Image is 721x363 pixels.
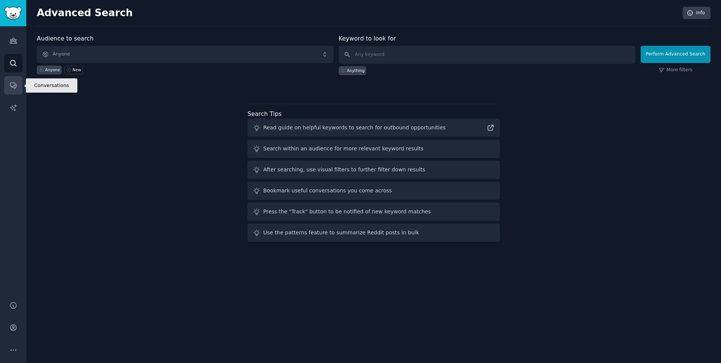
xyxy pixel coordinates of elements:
[5,7,22,20] img: GummySearch logo
[263,208,431,216] div: Press the "Track" button to be notified of new keyword matches
[72,67,81,72] div: New
[659,67,692,73] a: More filters
[683,7,710,19] a: Info
[263,187,392,195] div: Bookmark useful conversations you come across
[64,66,83,74] a: New
[263,229,419,237] div: Use the patterns feature to summarize Reddit posts in bulk
[339,46,635,64] input: Any keyword
[37,46,333,63] button: Anyone
[347,68,365,73] div: Anything
[263,145,424,153] div: Search within an audience for more relevant keyword results
[37,35,94,42] label: Audience to search
[45,67,60,72] div: Anyone
[339,35,396,42] label: Keyword to look for
[247,110,282,117] label: Search Tips
[641,46,710,63] button: Perform Advanced Search
[263,166,425,174] div: After searching, use visual filters to further filter down results
[263,124,446,132] div: Read guide on helpful keywords to search for outbound opportunities
[37,7,679,19] h2: Advanced Search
